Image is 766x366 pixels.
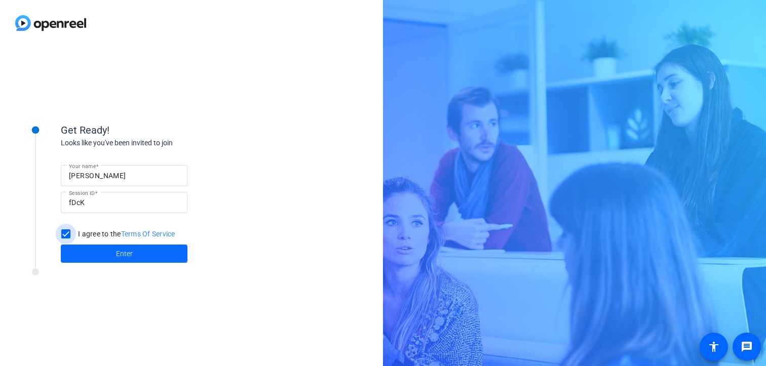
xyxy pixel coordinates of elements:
mat-label: Session ID [69,190,95,196]
span: Enter [116,249,133,259]
div: Get Ready! [61,123,263,138]
mat-icon: accessibility [708,341,720,353]
a: Terms Of Service [121,230,175,238]
div: Looks like you've been invited to join [61,138,263,148]
mat-icon: message [741,341,753,353]
button: Enter [61,245,187,263]
label: I agree to the [76,229,175,239]
mat-label: Your name [69,163,96,169]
